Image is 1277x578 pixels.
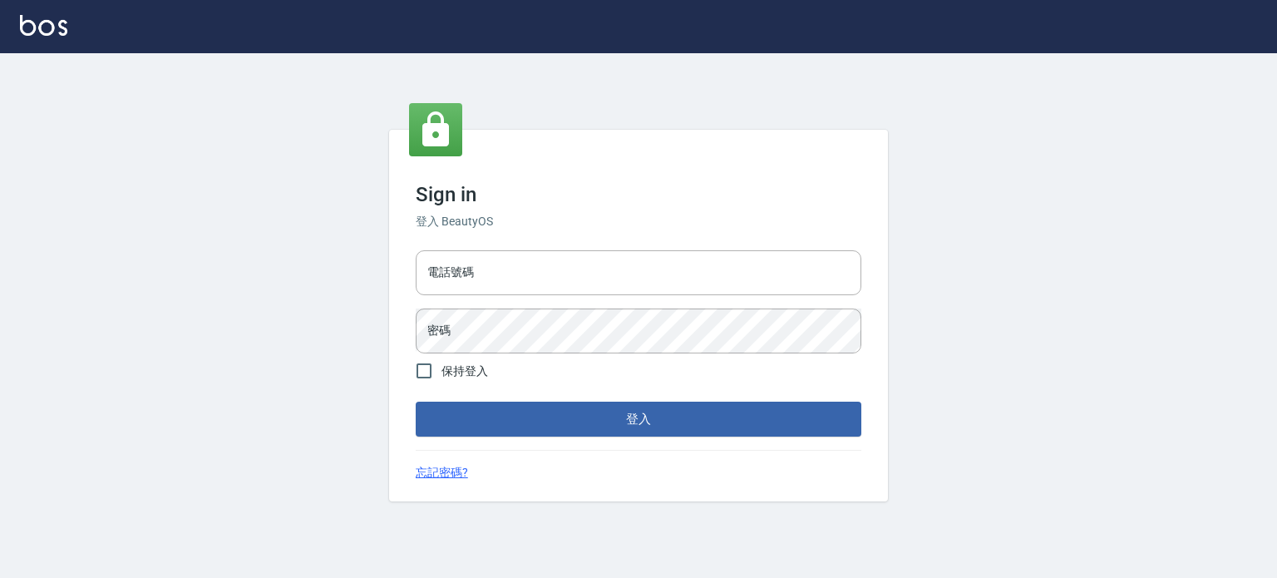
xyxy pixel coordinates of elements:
[416,402,861,437] button: 登入
[416,183,861,206] h3: Sign in
[441,363,488,380] span: 保持登入
[20,15,67,36] img: Logo
[416,464,468,482] a: 忘記密碼?
[416,213,861,230] h6: 登入 BeautyOS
